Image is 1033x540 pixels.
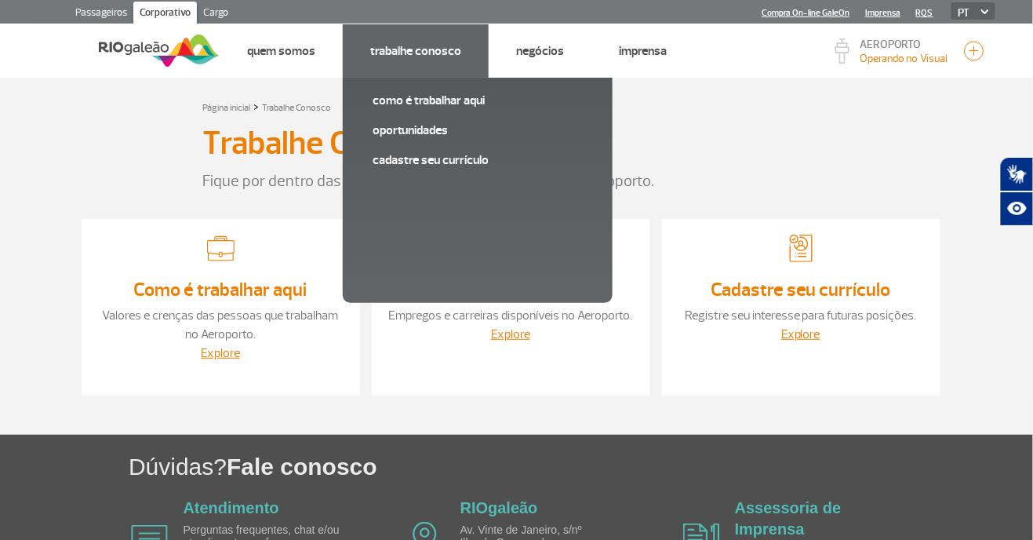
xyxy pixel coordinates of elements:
[491,327,530,342] a: Explore
[685,308,917,323] a: Registre seu interesse para futuras posições.
[916,8,933,18] a: RQS
[203,170,831,193] p: Fique por dentro das oportunidades, carreiras e vagas no Aeroporto.
[1000,157,1033,226] div: Plugin de acessibilidade da Hand Talk.
[460,499,538,516] a: RIOgaleão
[735,499,842,538] a: Assessoria de Imprensa
[781,327,820,342] a: Explore
[203,102,251,114] a: Página inicial
[516,43,564,59] a: Negócios
[373,151,583,169] a: Cadastre seu currículo
[860,50,948,67] p: Visibilidade de 10000m
[133,2,197,27] a: Corporativo
[69,2,133,27] a: Passageiros
[254,97,260,115] a: >
[370,43,461,59] a: Trabalhe Conosco
[184,499,279,516] a: Atendimento
[711,278,891,301] a: Cadastre seu currículo
[247,43,315,59] a: Quem Somos
[1000,157,1033,192] button: Abrir tradutor de língua de sinais.
[389,308,633,323] a: Empregos e carreiras disponíveis no Aeroporto.
[227,454,377,480] span: Fale conosco
[129,451,1033,483] h1: Dúvidas?
[373,92,583,109] a: Como é trabalhar aqui
[103,308,339,342] a: Valores e crenças das pessoas que trabalham no Aeroporto.
[762,8,849,18] a: Compra On-line GaleOn
[860,39,948,50] p: AEROPORTO
[134,278,307,301] a: Como é trabalhar aqui
[865,8,900,18] a: Imprensa
[201,345,240,361] a: Explore
[373,122,583,139] a: Oportunidades
[203,124,450,163] h3: Trabalhe Conosco
[1000,192,1033,226] button: Abrir recursos assistivos.
[619,43,667,59] a: Imprensa
[197,2,235,27] a: Cargo
[263,102,332,114] a: Trabalhe Conosco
